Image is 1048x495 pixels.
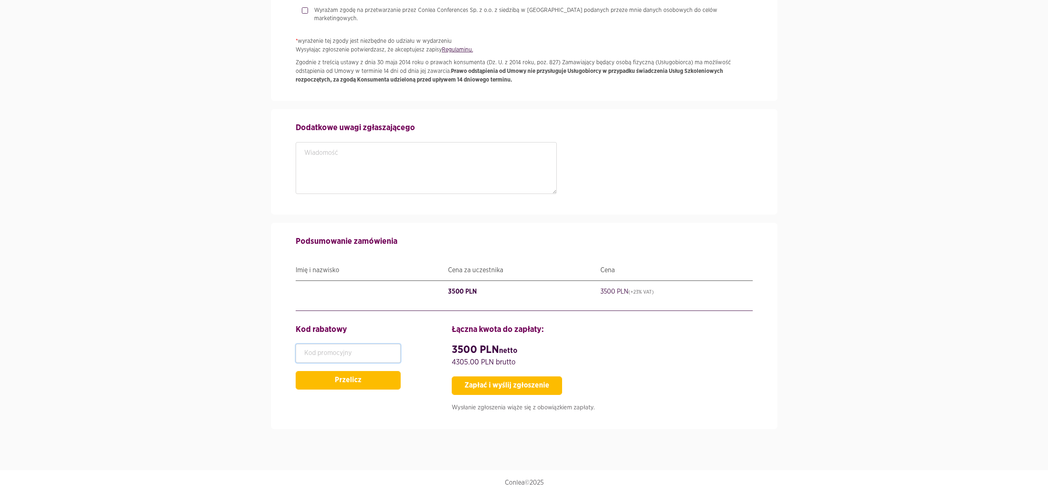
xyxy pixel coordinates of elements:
s: 3500 PLN [448,288,477,295]
p: Wyrażam zgodę na przetwarzanie przez Conlea Conferences Sp. z o.o. z siedzibą w [GEOGRAPHIC_DATA]... [314,6,753,23]
strong: Podsumowanie zamówienia [296,237,397,245]
p: wyrażenie tej zgody jest niezbędne do udziału w wydarzeniu [296,37,753,54]
strong: Kod rabatowy [296,325,347,334]
p: Wysłanie zgłoszenia wiąże się z obowiązkiem zapłaty. [452,403,752,413]
strong: 3500 PLN [452,344,517,355]
div: Cena [600,264,753,276]
button: Przelicz [296,371,401,390]
div: Imię i nazwisko [296,264,448,276]
span: 4305.00 PLN brutto [452,359,516,366]
div: Cena za uczestnika [448,264,600,276]
strong: Dodatkowe uwagi zgłaszającego [296,124,415,132]
span: netto [499,347,517,355]
span: Wysyłając zgłoszenie potwierdzasz, że akceptujesz zapisy [296,47,473,53]
p: Conlea©2025 [296,479,753,487]
p: Zgodnie z treścią ustawy z dnia 30 maja 2014 roku o prawach konsumenta (Dz. U. z 2014 roku, poz. ... [296,58,753,84]
strong: Prawo odstąpienia od Umowy nie przysługuje Usługobiorcy w przypadku świadczenia Usług Szkoleniowy... [296,68,723,83]
strong: Łączna kwota do zapłaty: [452,325,544,334]
a: Regulaminu. [442,47,473,53]
u: (+23% VAT) [628,290,654,294]
button: Zapłać i wyślij zgłoszenie [452,376,562,395]
s: 3500 PLN [600,288,654,295]
input: Kod promocyjny [296,344,401,363]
